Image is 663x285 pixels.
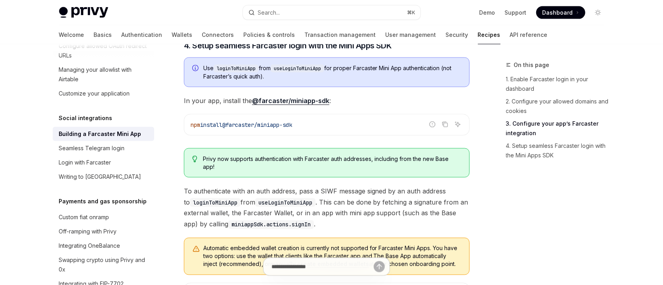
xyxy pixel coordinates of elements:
[53,239,154,253] a: Integrating OneBalance
[258,8,280,17] div: Search...
[53,224,154,239] a: Off-ramping with Privy
[53,141,154,155] a: Seamless Telegram login
[172,25,193,44] a: Wallets
[271,258,374,275] input: Ask a question...
[191,121,200,128] span: npm
[59,172,141,182] div: Writing to [GEOGRAPHIC_DATA]
[59,65,149,84] div: Managing your allowlist with Airtable
[203,155,461,171] span: Privy now supports authentication with Farcaster auth addresses, including from the new Base app!
[59,143,125,153] div: Seamless Telegram login
[592,6,604,19] button: Toggle dark mode
[190,198,241,207] code: loginToMiniApp
[243,6,420,20] button: Open search
[53,253,154,277] a: Swapping crypto using Privy and 0x
[192,245,200,253] svg: Warning
[59,7,108,18] img: light logo
[374,261,385,272] button: Send message
[53,86,154,101] a: Customize your application
[202,25,234,44] a: Connectors
[59,227,117,236] div: Off-ramping with Privy
[453,119,463,130] button: Ask AI
[506,73,611,95] a: 1. Enable Farcaster login in your dashboard
[184,95,470,106] span: In your app, install the :
[505,9,527,17] a: Support
[214,65,259,73] code: loginToMiniApp
[53,63,154,86] a: Managing your allowlist with Airtable
[203,64,461,80] span: Use from for proper Farcaster Mini App authentication (not Farcaster’s quick auth).
[305,25,376,44] a: Transaction management
[53,155,154,170] a: Login with Farcaster
[53,127,154,141] a: Building a Farcaster Mini App
[244,25,295,44] a: Policies & controls
[514,60,550,70] span: On this page
[59,241,120,251] div: Integrating OneBalance
[184,40,392,51] span: 4. Setup seamless Farcaster login with the Mini Apps SDK
[252,97,329,105] a: @farcaster/miniapp-sdk
[59,25,84,44] a: Welcome
[122,25,162,44] a: Authentication
[59,212,109,222] div: Custom fiat onramp
[192,65,200,73] svg: Info
[59,197,147,206] h5: Payments and gas sponsorship
[59,255,149,274] div: Swapping crypto using Privy and 0x
[446,25,468,44] a: Security
[59,89,130,98] div: Customize your application
[53,210,154,224] a: Custom fiat onramp
[506,117,611,140] a: 3. Configure your app’s Farcaster integration
[407,10,416,16] span: ⌘ K
[184,186,470,230] span: To authenticate with an auth address, pass a SIWF message signed by an auth address to from . Thi...
[228,220,314,229] code: miniappSdk.actions.signIn
[255,198,315,207] code: useLoginToMiniApp
[53,170,154,184] a: Writing to [GEOGRAPHIC_DATA]
[192,156,198,163] svg: Tip
[271,65,324,73] code: useLoginToMiniApp
[440,119,450,130] button: Copy the contents from the code block
[478,25,501,44] a: Recipes
[94,25,112,44] a: Basics
[59,129,141,139] div: Building a Farcaster Mini App
[386,25,436,44] a: User management
[59,158,111,167] div: Login with Farcaster
[203,245,461,268] span: Automatic embedded wallet creation is currently not supported for Farcaster Mini Apps. You have t...
[59,113,113,123] h5: Social integrations
[480,9,495,17] a: Demo
[506,95,611,117] a: 2. Configure your allowed domains and cookies
[506,140,611,162] a: 4. Setup seamless Farcaster login with the Mini Apps SDK
[200,121,222,128] span: install
[222,121,292,128] span: @farcaster/miniapp-sdk
[427,119,438,130] button: Report incorrect code
[510,25,548,44] a: API reference
[536,6,585,19] a: Dashboard
[543,9,573,17] span: Dashboard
